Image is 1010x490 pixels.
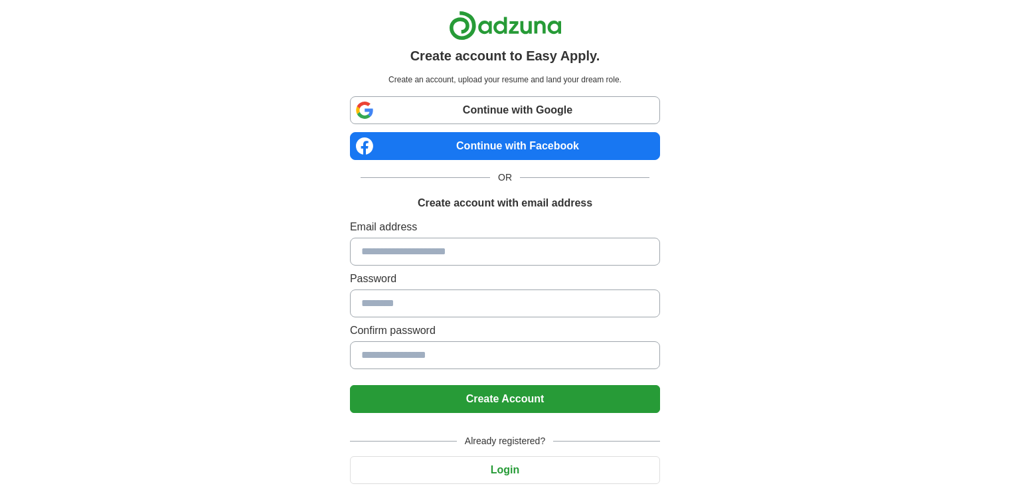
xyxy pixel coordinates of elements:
[350,132,660,160] a: Continue with Facebook
[410,46,600,66] h1: Create account to Easy Apply.
[350,323,660,339] label: Confirm password
[457,434,553,448] span: Already registered?
[350,271,660,287] label: Password
[350,456,660,484] button: Login
[490,171,520,185] span: OR
[449,11,562,41] img: Adzuna logo
[350,219,660,235] label: Email address
[350,96,660,124] a: Continue with Google
[418,195,592,211] h1: Create account with email address
[353,74,657,86] p: Create an account, upload your resume and land your dream role.
[350,464,660,475] a: Login
[350,385,660,413] button: Create Account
